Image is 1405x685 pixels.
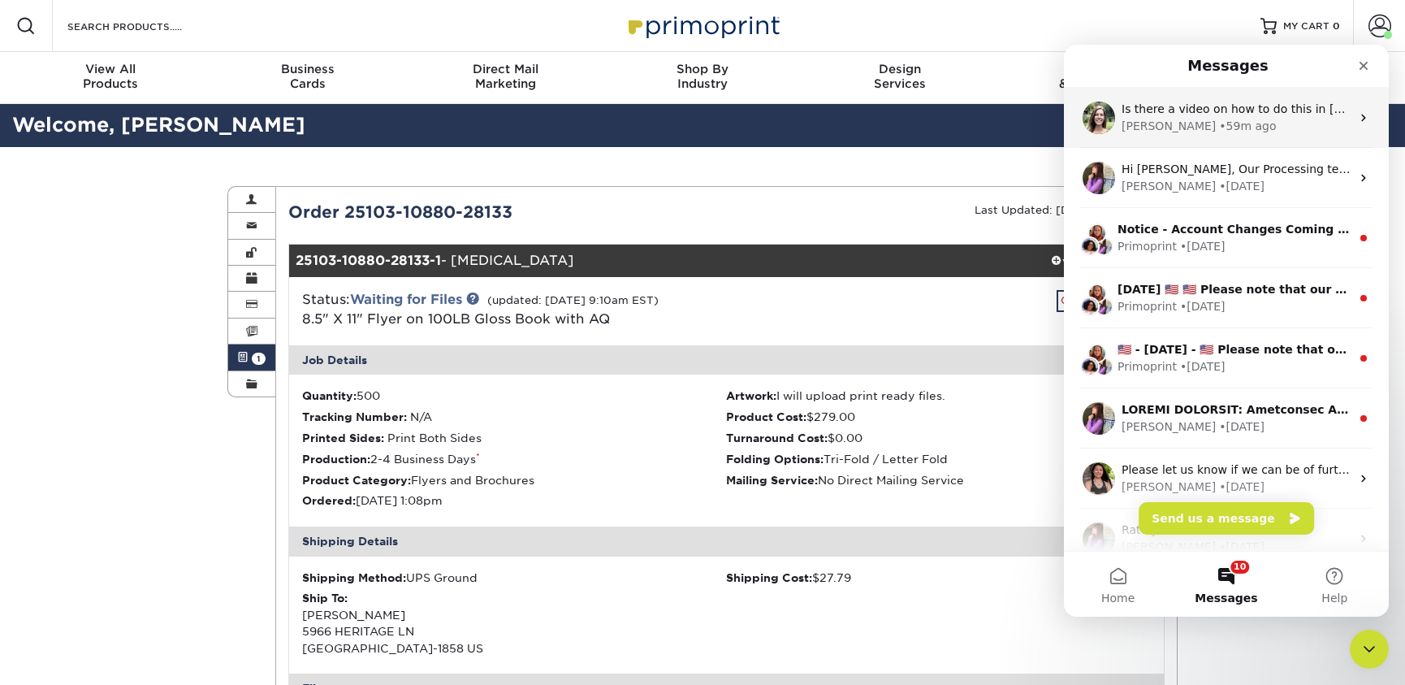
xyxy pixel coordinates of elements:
li: $0.00 [726,430,1151,446]
div: $27.79 [726,570,1151,586]
span: Resources [998,62,1195,76]
img: JenM avatar [24,239,43,258]
div: • [DATE] [116,193,162,210]
div: view details [1018,253,1164,269]
li: Flyers and Brochures [302,472,727,488]
img: Avery avatar [16,312,36,332]
div: Primoprint [54,193,113,210]
div: Products [12,62,210,91]
li: $279.00 [726,409,1151,425]
a: view details [1018,245,1164,277]
span: Rate your conversation [58,479,190,492]
div: UPS Ground [302,570,727,586]
button: Messages [108,507,216,572]
strong: Product Cost: [726,410,806,423]
a: 1 [228,345,275,371]
span: 0 [1333,20,1340,32]
button: Send us a message [75,457,250,490]
span: Print Both Sides [387,431,482,444]
iframe: Intercom live chat [1350,630,1389,669]
strong: Folding Options: [726,453,824,466]
img: Profile image for Erica [19,117,51,150]
span: View All [12,62,210,76]
li: I will upload print ready files. [726,388,1151,404]
li: 500 [302,388,727,404]
strong: Quantity: [302,389,357,402]
strong: Product Category: [302,474,411,487]
div: [PERSON_NAME] 5966 HERITAGE LN [GEOGRAPHIC_DATA]-1858 US [302,590,727,657]
span: MY CART [1283,20,1329,33]
div: • [DATE] [155,494,201,511]
span: Direct Mail [407,62,604,76]
a: BusinessCards [210,52,407,104]
img: Erica avatar [30,192,50,211]
span: Shop By [604,62,802,76]
button: Help [217,507,325,572]
a: Waiting for Files [350,292,462,307]
strong: Ship To: [302,592,348,605]
span: 1 [252,353,266,365]
div: - [MEDICAL_DATA] [289,245,1018,277]
a: Resources& Templates [998,52,1195,104]
small: Last Updated: [DATE] 9:10am EST [975,204,1165,216]
div: [PERSON_NAME] [58,374,152,391]
strong: Shipping Cost: [726,571,812,584]
span: Please let us know if we can be of further assistance or if you have any additional questions. [58,418,586,431]
div: [PERSON_NAME] [58,133,152,150]
span: Messages [131,548,193,559]
div: Primoprint [54,314,113,331]
span: Design [801,62,998,76]
strong: Tracking Number: [302,410,407,423]
li: Tri-Fold / Letter Fold [726,451,1151,467]
a: View AllProducts [12,52,210,104]
div: • [DATE] [155,374,201,391]
div: Primoprint [54,254,113,271]
small: (updated: [DATE] 9:10am EST) [487,294,659,306]
div: Industry [604,62,802,91]
img: JenM avatar [24,179,43,198]
div: [PERSON_NAME] [58,494,152,511]
span: Is there a video on how to do this in [GEOGRAPHIC_DATA]? This is getting a bit frustrating. Is th... [58,58,1057,71]
div: • [DATE] [116,314,162,331]
img: JenM avatar [24,299,43,319]
div: • 59m ago [155,73,212,90]
strong: Production: [302,453,370,466]
div: Status: [290,290,872,329]
strong: Turnaround Cost: [726,431,828,444]
div: • [DATE] [116,254,162,271]
span: Home [37,548,71,559]
div: [PERSON_NAME] [58,73,152,90]
img: Profile image for Erica [19,478,51,510]
a: FILES REQUIRED [1057,290,1151,312]
div: • [DATE] [155,133,201,150]
div: Marketing [407,62,604,91]
div: Shipping Details [289,527,1165,556]
div: Job Details [289,345,1165,375]
span: Business [210,62,407,76]
strong: Ordered: [302,494,356,507]
img: Erica avatar [30,252,50,271]
a: Shop ByIndustry [604,52,802,104]
img: Erica avatar [30,312,50,332]
li: 2-4 Business Days [302,451,727,467]
li: [DATE] 1:08pm [302,492,727,509]
img: Primoprint [621,8,784,43]
div: Cards [210,62,407,91]
strong: 25103-10880-28133-1 [296,253,441,268]
li: No Direct Mailing Service [726,472,1151,488]
img: Avery avatar [16,252,36,271]
strong: Shipping Method: [302,571,406,584]
strong: Artwork: [726,389,776,402]
img: Avery avatar [16,192,36,211]
span: Help [257,548,283,559]
img: Profile image for Erica [19,358,51,390]
div: • [DATE] [155,434,201,451]
div: Services [801,62,998,91]
strong: Mailing Service: [726,474,818,487]
strong: Printed Sides: [302,431,384,444]
span: N/A [410,410,432,423]
img: Profile image for Holly [19,418,51,450]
